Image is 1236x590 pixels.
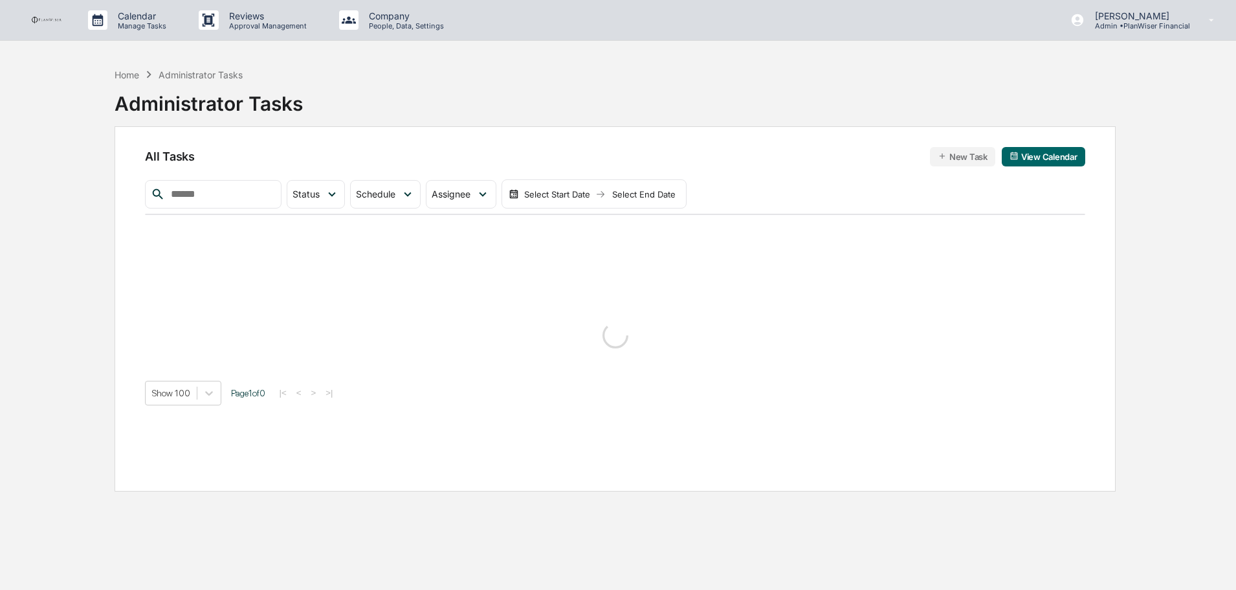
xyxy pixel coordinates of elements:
div: Select Start Date [522,189,593,199]
img: calendar [509,189,519,199]
div: Administrator Tasks [115,82,303,115]
button: |< [275,387,290,398]
p: Approval Management [219,21,313,30]
img: calendar [1010,152,1019,161]
div: Home [115,69,139,80]
button: >| [322,387,337,398]
button: New Task [930,147,995,166]
p: People, Data, Settings [359,21,450,30]
div: Select End Date [608,189,679,199]
p: Calendar [107,10,173,21]
span: All Tasks [145,150,194,163]
p: Company [359,10,450,21]
span: Status [292,188,320,199]
button: View Calendar [1002,147,1085,166]
div: Administrator Tasks [159,69,243,80]
p: Admin • PlanWiser Financial [1085,21,1190,30]
p: Reviews [219,10,313,21]
p: [PERSON_NAME] [1085,10,1190,21]
p: Manage Tasks [107,21,173,30]
span: Page 1 of 0 [231,388,265,398]
button: < [292,387,305,398]
button: > [307,387,320,398]
img: logo [31,16,62,24]
span: Schedule [356,188,395,199]
img: arrow right [595,189,606,199]
span: Assignee [432,188,470,199]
